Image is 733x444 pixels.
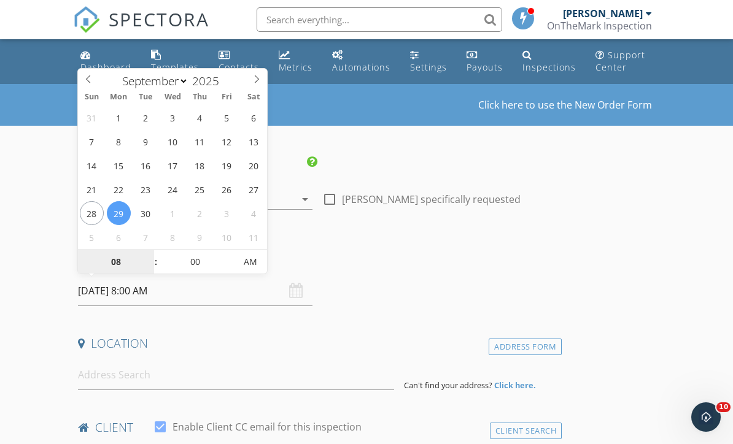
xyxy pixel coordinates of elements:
[595,49,645,73] div: Support Center
[161,105,185,129] span: September 3, 2025
[215,105,239,129] span: September 5, 2025
[563,7,643,20] div: [PERSON_NAME]
[327,44,395,79] a: Automations (Basic)
[215,225,239,249] span: October 10, 2025
[242,153,266,177] span: September 20, 2025
[134,105,158,129] span: September 2, 2025
[107,201,131,225] span: September 29, 2025
[161,201,185,225] span: October 1, 2025
[146,44,204,79] a: Templates
[716,402,731,412] span: 10
[154,250,158,274] span: :
[161,225,185,249] span: October 8, 2025
[73,6,100,33] img: The Best Home Inspection Software - Spectora
[188,105,212,129] span: September 4, 2025
[547,20,652,32] div: OnTheMark Inspection
[242,105,266,129] span: September 6, 2025
[242,225,266,249] span: October 11, 2025
[78,335,557,351] h4: Location
[151,61,199,73] div: Templates
[214,44,264,79] a: Contacts
[186,93,213,101] span: Thu
[159,93,186,101] span: Wed
[73,17,209,42] a: SPECTORA
[80,153,104,177] span: September 14, 2025
[80,105,104,129] span: August 31, 2025
[161,153,185,177] span: September 17, 2025
[107,129,131,153] span: September 8, 2025
[478,100,652,110] a: Click here to use the New Order Form
[490,423,562,439] div: Client Search
[215,129,239,153] span: September 12, 2025
[188,129,212,153] span: September 11, 2025
[134,129,158,153] span: September 9, 2025
[242,177,266,201] span: September 27, 2025
[76,44,136,79] a: Dashboard
[78,251,557,267] h4: Date/Time
[80,129,104,153] span: September 7, 2025
[240,93,267,101] span: Sat
[188,201,212,225] span: October 2, 2025
[78,419,557,435] h4: client
[215,153,239,177] span: September 19, 2025
[332,61,390,73] div: Automations
[219,61,259,73] div: Contacts
[591,44,657,79] a: Support Center
[213,93,240,101] span: Fri
[405,44,452,79] a: Settings
[188,73,229,89] input: Year
[78,360,394,390] input: Address Search
[107,225,131,249] span: October 6, 2025
[80,225,104,249] span: October 5, 2025
[134,153,158,177] span: September 16, 2025
[80,201,104,225] span: September 28, 2025
[134,201,158,225] span: September 30, 2025
[105,93,132,101] span: Mon
[242,129,266,153] span: September 13, 2025
[691,402,721,432] iframe: Intercom live chat
[80,177,104,201] span: September 21, 2025
[107,177,131,201] span: September 22, 2025
[188,153,212,177] span: September 18, 2025
[134,225,158,249] span: October 7, 2025
[134,177,158,201] span: September 23, 2025
[161,129,185,153] span: September 10, 2025
[78,93,105,101] span: Sun
[109,6,209,32] span: SPECTORA
[467,61,503,73] div: Payouts
[188,225,212,249] span: October 9, 2025
[494,380,536,391] strong: Click here.
[257,7,502,32] input: Search everything...
[233,250,267,274] span: Click to toggle
[410,61,447,73] div: Settings
[215,201,239,225] span: October 3, 2025
[342,193,521,205] label: [PERSON_NAME] specifically requested
[161,177,185,201] span: September 24, 2025
[173,421,362,433] label: Enable Client CC email for this inspection
[78,276,312,306] input: Select date
[107,153,131,177] span: September 15, 2025
[462,44,508,79] a: Payouts
[80,61,131,73] div: Dashboard
[298,192,312,207] i: arrow_drop_down
[132,93,159,101] span: Tue
[188,177,212,201] span: September 25, 2025
[279,61,312,73] div: Metrics
[107,105,131,129] span: September 1, 2025
[242,201,266,225] span: October 4, 2025
[489,339,562,355] div: Address Form
[274,44,317,79] a: Metrics
[215,177,239,201] span: September 26, 2025
[518,44,581,79] a: Inspections
[522,61,576,73] div: Inspections
[404,380,492,391] span: Can't find your address?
